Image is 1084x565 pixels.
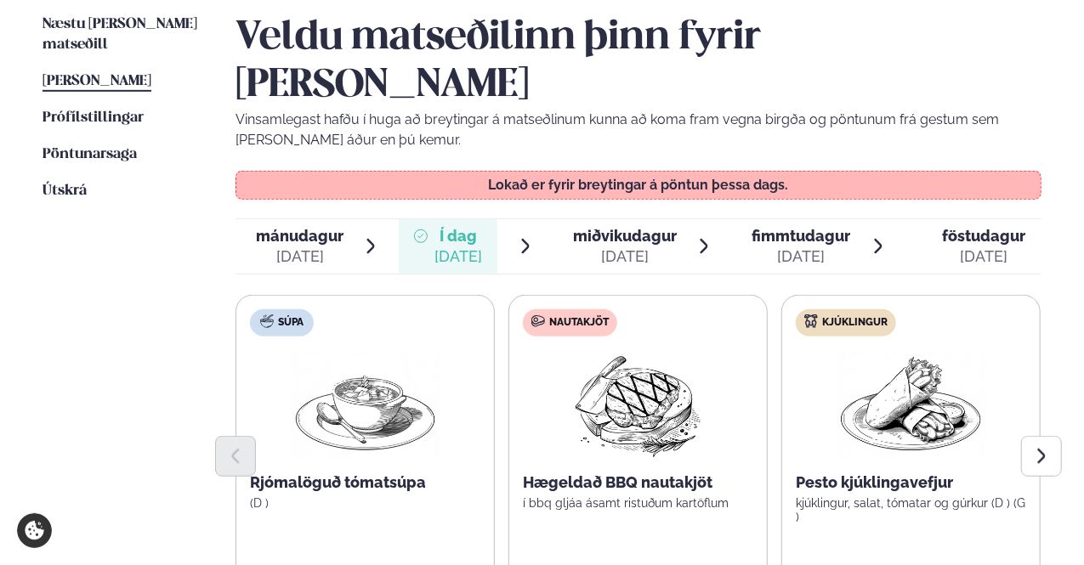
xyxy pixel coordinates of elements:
img: Wraps.png [837,350,986,459]
a: Prófílstillingar [43,108,144,128]
div: [DATE] [942,246,1025,267]
a: Næstu [PERSON_NAME] matseðill [43,14,201,55]
span: Prófílstillingar [43,110,144,125]
a: [PERSON_NAME] [43,71,151,92]
span: Í dag [434,226,482,246]
p: Hægeldað BBQ nautakjöt [523,472,753,493]
p: Pesto kjúklingavefjur [796,472,1026,493]
span: Næstu [PERSON_NAME] matseðill [43,17,197,52]
h2: Veldu matseðilinn þinn fyrir [PERSON_NAME] [236,14,1041,110]
button: Next slide [1021,436,1062,477]
div: [DATE] [752,246,850,267]
a: Cookie settings [17,513,52,548]
div: [DATE] [256,246,343,267]
span: miðvikudagur [573,227,677,245]
span: mánudagur [256,227,343,245]
img: Soup.png [291,350,440,459]
p: Rjómalöguð tómatsúpa [250,472,480,493]
span: föstudagur [942,227,1025,245]
p: í bbq gljáa ásamt ristuðum kartöflum [523,496,753,510]
span: Pöntunarsaga [43,147,137,161]
p: kjúklingur, salat, tómatar og gúrkur (D ) (G ) [796,496,1026,523]
div: [DATE] [573,246,677,267]
span: Nautakjöt [549,316,609,330]
p: (D ) [250,496,480,510]
span: [PERSON_NAME] [43,74,151,88]
span: Súpa [278,316,304,330]
div: [DATE] [434,246,482,267]
a: Útskrá [43,181,87,201]
span: Útskrá [43,184,87,198]
span: Kjúklingur [822,316,888,330]
button: Previous slide [215,436,256,477]
img: chicken.svg [804,314,818,328]
p: Lokað er fyrir breytingar á pöntun þessa dags. [253,178,1024,192]
img: beef.svg [531,314,545,328]
a: Pöntunarsaga [43,144,137,165]
img: soup.svg [260,314,274,328]
p: Vinsamlegast hafðu í huga að breytingar á matseðlinum kunna að koma fram vegna birgða og pöntunum... [236,110,1041,150]
img: Beef-Meat.png [563,350,713,459]
span: fimmtudagur [752,227,850,245]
